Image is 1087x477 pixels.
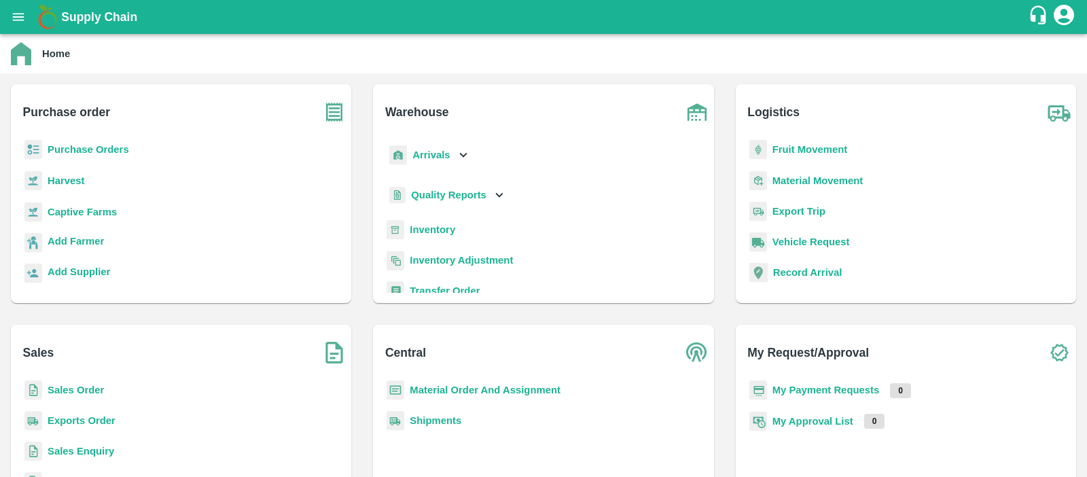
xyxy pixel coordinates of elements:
[24,381,42,400] img: sales
[772,144,848,155] a: Fruit Movement
[48,385,104,395] a: Sales Order
[772,416,853,427] a: My Approval List
[1028,5,1052,29] div: customer-support
[772,175,863,186] a: Material Movement
[24,442,42,461] img: sales
[48,144,129,155] a: Purchase Orders
[24,140,42,160] img: reciept
[773,267,842,278] a: Record Arrival
[749,232,767,252] img: vehicle
[385,103,449,122] b: Warehouse
[749,381,767,400] img: payment
[747,343,869,362] b: My Request/Approval
[3,1,34,33] button: open drawer
[23,103,110,122] b: Purchase order
[42,48,70,59] b: Home
[387,140,471,171] div: Arrivals
[387,251,404,270] img: inventory
[23,343,54,362] b: Sales
[680,95,714,129] img: warehouse
[864,414,885,429] p: 0
[772,206,825,217] a: Export Trip
[387,381,404,400] img: centralMaterial
[749,202,767,222] img: delivery
[410,224,455,235] a: Inventory
[317,336,351,370] img: soSales
[34,3,61,31] img: logo
[48,446,114,457] a: Sales Enquiry
[24,411,42,431] img: shipments
[48,207,117,217] a: Captive Farms
[317,95,351,129] img: purchase
[48,415,115,426] a: Exports Order
[61,10,137,24] b: Supply Chain
[749,411,767,431] img: approval
[680,336,714,370] img: central
[48,236,104,247] b: Add Farmer
[48,264,110,283] a: Add Supplier
[61,7,1028,26] a: Supply Chain
[389,187,406,204] img: qualityReport
[389,145,407,165] img: whArrival
[385,343,426,362] b: Central
[48,175,84,186] a: Harvest
[24,233,42,253] img: farmer
[747,103,800,122] b: Logistics
[410,415,461,426] a: Shipments
[1042,95,1076,129] img: truck
[890,383,911,398] p: 0
[387,281,404,301] img: whTransfer
[1052,3,1076,31] div: account of current user
[387,411,404,431] img: shipments
[387,220,404,240] img: whInventory
[48,266,110,277] b: Add Supplier
[749,171,767,191] img: material
[749,263,768,282] img: recordArrival
[749,140,767,160] img: fruit
[24,264,42,283] img: supplier
[411,190,486,200] b: Quality Reports
[11,42,31,65] img: home
[772,385,880,395] a: My Payment Requests
[24,171,42,191] img: harvest
[24,202,42,222] img: harvest
[410,255,513,266] a: Inventory Adjustment
[772,236,850,247] a: Vehicle Request
[410,285,480,296] a: Transfer Order
[48,234,104,252] a: Add Farmer
[410,385,560,395] a: Material Order And Assignment
[412,149,450,160] b: Arrivals
[1042,336,1076,370] img: check
[387,181,507,209] div: Quality Reports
